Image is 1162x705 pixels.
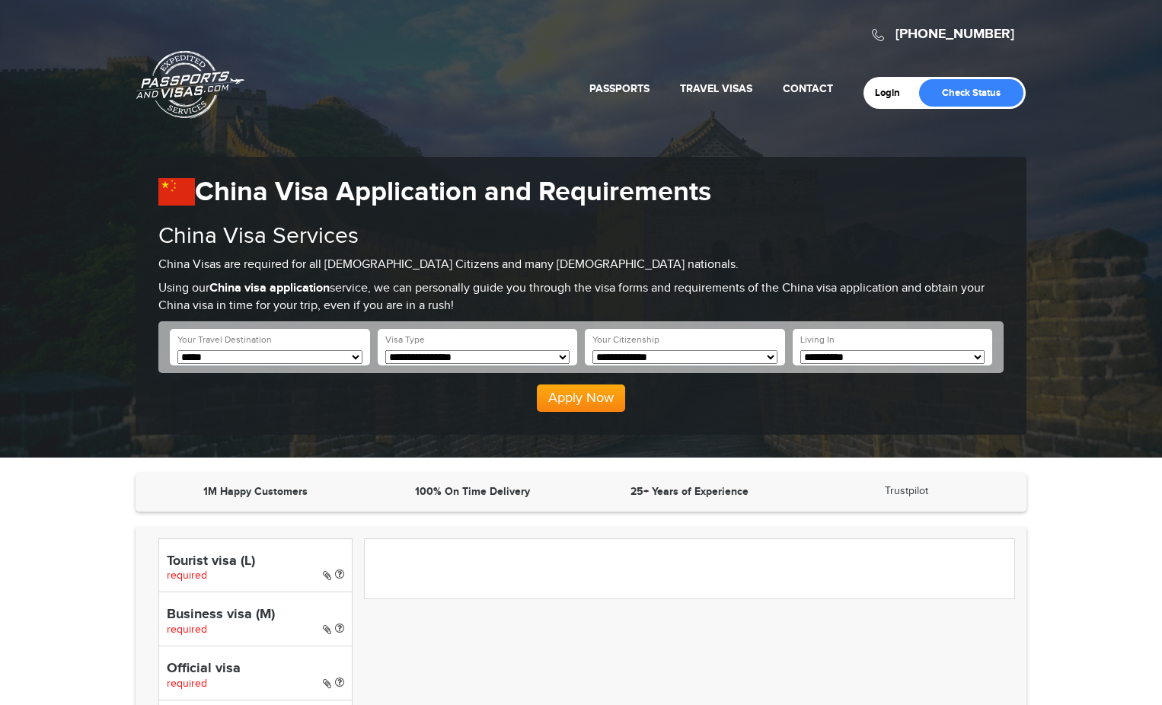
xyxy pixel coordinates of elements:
[680,82,752,95] a: Travel Visas
[158,257,1004,274] p: China Visas are required for all [DEMOGRAPHIC_DATA] Citizens and many [DEMOGRAPHIC_DATA] nationals.
[800,333,835,346] label: Living In
[885,485,928,497] a: Trustpilot
[158,176,1004,209] h1: China Visa Application and Requirements
[589,82,650,95] a: Passports
[167,608,344,623] h4: Business visa (M)
[415,485,530,498] strong: 100% On Time Delivery
[209,281,330,295] strong: China visa application
[177,333,272,346] label: Your Travel Destination
[203,485,308,498] strong: 1M Happy Customers
[919,79,1023,107] a: Check Status
[158,224,1004,249] h2: China Visa Services
[875,87,911,99] a: Login
[385,333,425,346] label: Visa Type
[136,50,244,119] a: Passports & [DOMAIN_NAME]
[323,570,331,581] i: Paper Visa
[592,333,659,346] label: Your Citizenship
[167,569,207,582] span: required
[630,485,749,498] strong: 25+ Years of Experience
[167,624,207,636] span: required
[323,678,331,689] i: Paper Visa
[895,26,1014,43] a: [PHONE_NUMBER]
[323,624,331,635] i: Paper Visa
[537,384,625,412] button: Apply Now
[167,678,207,690] span: required
[158,280,1004,315] p: Using our service, we can personally guide you through the visa forms and requirements of the Chi...
[167,662,344,677] h4: Official visa
[167,554,344,569] h4: Tourist visa (L)
[783,82,833,95] a: Contact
